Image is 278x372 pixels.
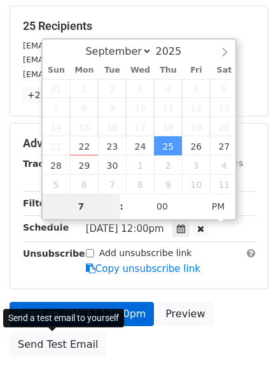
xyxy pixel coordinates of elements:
span: September 4, 2025 [154,79,182,98]
span: October 10, 2025 [182,175,210,194]
span: September 28, 2025 [43,155,71,175]
span: September 7, 2025 [43,98,71,117]
span: September 10, 2025 [126,98,154,117]
a: Send on [DATE] 12:00pm [10,302,154,326]
span: September 6, 2025 [210,79,238,98]
span: September 18, 2025 [154,117,182,136]
a: Copy unsubscribe link [86,263,200,275]
span: October 2, 2025 [154,155,182,175]
span: September 26, 2025 [182,136,210,155]
span: September 27, 2025 [210,136,238,155]
span: October 6, 2025 [70,175,98,194]
span: October 1, 2025 [126,155,154,175]
span: September 25, 2025 [154,136,182,155]
span: October 11, 2025 [210,175,238,194]
span: : [120,194,123,219]
span: September 16, 2025 [98,117,126,136]
span: September 29, 2025 [70,155,98,175]
span: September 3, 2025 [126,79,154,98]
small: [EMAIL_ADDRESS][DOMAIN_NAME] [23,69,165,79]
span: September 2, 2025 [98,79,126,98]
strong: Unsubscribe [23,248,85,259]
span: September 21, 2025 [43,136,71,155]
span: Mon [70,66,98,75]
span: October 3, 2025 [182,155,210,175]
span: September 8, 2025 [70,98,98,117]
span: Thu [154,66,182,75]
span: September 5, 2025 [182,79,210,98]
span: Wed [126,66,154,75]
span: September 24, 2025 [126,136,154,155]
span: September 9, 2025 [98,98,126,117]
span: September 15, 2025 [70,117,98,136]
span: September 20, 2025 [210,117,238,136]
span: Sat [210,66,238,75]
label: Add unsubscribe link [99,247,192,260]
span: Tue [98,66,126,75]
a: Preview [157,302,213,326]
span: September 11, 2025 [154,98,182,117]
strong: Schedule [23,222,69,232]
span: October 9, 2025 [154,175,182,194]
span: September 1, 2025 [70,79,98,98]
span: August 31, 2025 [43,79,71,98]
span: September 13, 2025 [210,98,238,117]
a: Send Test Email [10,333,106,357]
iframe: Chat Widget [214,311,278,372]
input: Year [152,45,198,57]
span: October 5, 2025 [43,175,71,194]
strong: Tracking [23,159,66,169]
small: [EMAIL_ADDRESS][DOMAIN_NAME] [23,55,165,64]
span: October 7, 2025 [98,175,126,194]
span: October 4, 2025 [210,155,238,175]
span: September 23, 2025 [98,136,126,155]
span: October 8, 2025 [126,175,154,194]
span: Click to toggle [201,194,236,219]
div: Send a test email to yourself [3,309,124,327]
input: Minute [123,194,201,219]
span: September 30, 2025 [98,155,126,175]
strong: Filters [23,198,55,208]
a: +22 more [23,87,76,103]
span: September 14, 2025 [43,117,71,136]
span: September 12, 2025 [182,98,210,117]
span: Fri [182,66,210,75]
span: September 17, 2025 [126,117,154,136]
input: Hour [43,194,120,219]
span: September 22, 2025 [70,136,98,155]
h5: 25 Recipients [23,19,255,33]
span: [DATE] 12:00pm [86,223,164,234]
small: [EMAIL_ADDRESS][DOMAIN_NAME] [23,41,165,50]
span: Sun [43,66,71,75]
span: September 19, 2025 [182,117,210,136]
h5: Advanced [23,136,255,150]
